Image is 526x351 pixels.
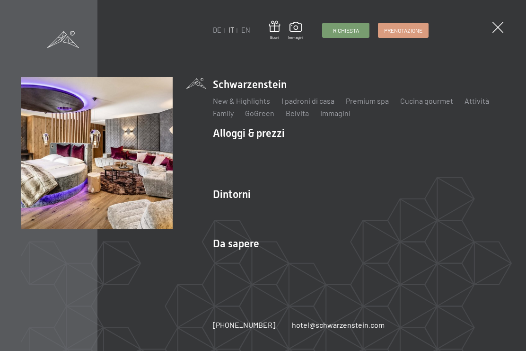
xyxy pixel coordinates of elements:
a: Family [213,108,234,117]
a: Richiesta [323,23,369,37]
a: New & Highlights [213,96,270,105]
a: I padroni di casa [281,96,334,105]
a: Belvita [286,108,309,117]
a: hotel@schwarzenstein.com [292,320,385,330]
a: Immagini [288,22,303,40]
span: Prenotazione [384,27,422,35]
a: Immagini [320,108,351,117]
span: Immagini [288,35,303,40]
a: Prenotazione [378,23,428,37]
a: DE [213,26,221,34]
a: Premium spa [346,96,389,105]
a: Cucina gourmet [400,96,453,105]
span: [PHONE_NUMBER] [213,320,275,329]
span: Buoni [269,35,280,40]
a: GoGreen [245,108,274,117]
a: IT [228,26,234,34]
a: Buoni [269,21,280,40]
span: Richiesta [333,27,359,35]
a: Attività [465,96,489,105]
a: EN [241,26,250,34]
a: [PHONE_NUMBER] [213,320,275,330]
